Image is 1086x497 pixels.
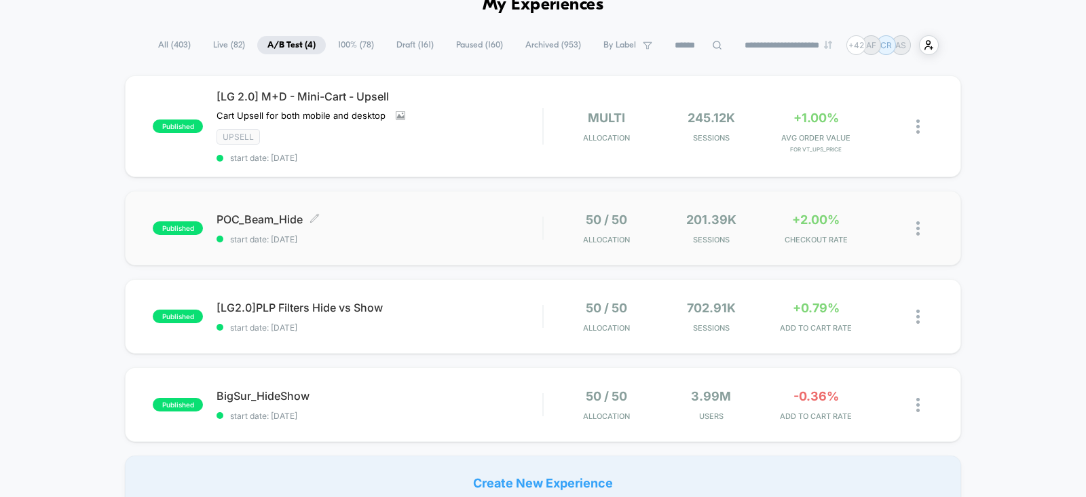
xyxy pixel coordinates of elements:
[586,389,627,403] span: 50 / 50
[583,323,630,333] span: Allocation
[153,310,203,323] span: published
[328,36,384,54] span: 100% ( 78 )
[916,310,920,324] img: close
[153,119,203,133] span: published
[662,411,760,421] span: Users
[217,129,260,145] span: Upsell
[767,235,865,244] span: CHECKOUT RATE
[583,235,630,244] span: Allocation
[846,35,866,55] div: + 42
[217,90,542,103] span: [LG 2.0] M+D - Mini-Cart - Upsell
[583,133,630,143] span: Allocation
[257,36,326,54] span: A/B Test ( 4 )
[686,213,736,227] span: 201.39k
[662,133,760,143] span: Sessions
[662,323,760,333] span: Sessions
[386,36,444,54] span: Draft ( 161 )
[793,111,839,125] span: +1.00%
[603,40,636,50] span: By Label
[767,133,865,143] span: AVG ORDER VALUE
[895,40,906,50] p: AS
[217,323,542,333] span: start date: [DATE]
[586,213,627,227] span: 50 / 50
[148,36,201,54] span: All ( 403 )
[217,213,542,226] span: POC_Beam_Hide
[824,41,832,49] img: end
[662,235,760,244] span: Sessions
[217,411,542,421] span: start date: [DATE]
[583,411,630,421] span: Allocation
[203,36,255,54] span: Live ( 82 )
[916,119,920,134] img: close
[916,221,920,236] img: close
[153,398,203,411] span: published
[153,221,203,235] span: published
[588,111,625,125] span: multi
[767,146,865,153] span: for VT_UpS_Price
[916,398,920,412] img: close
[586,301,627,315] span: 50 / 50
[217,234,542,244] span: start date: [DATE]
[793,389,839,403] span: -0.36%
[217,153,542,163] span: start date: [DATE]
[866,40,876,50] p: AF
[793,301,840,315] span: +0.79%
[687,301,736,315] span: 702.91k
[688,111,735,125] span: 245.12k
[217,301,542,314] span: [LG2.0]PLP Filters Hide vs Show
[792,213,840,227] span: +2.00%
[691,389,731,403] span: 3.99M
[217,110,386,121] span: Cart Upsell for both mobile and desktop
[767,323,865,333] span: ADD TO CART RATE
[880,40,892,50] p: CR
[446,36,513,54] span: Paused ( 160 )
[767,411,865,421] span: ADD TO CART RATE
[217,389,542,403] span: BigSur_HideShow
[515,36,591,54] span: Archived ( 953 )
